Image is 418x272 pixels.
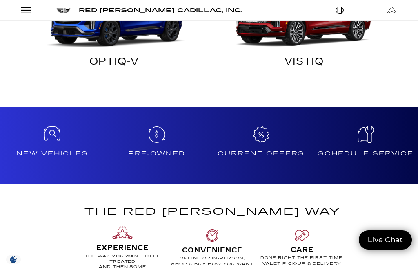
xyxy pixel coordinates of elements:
[108,149,206,158] h4: Pre-Owned
[209,107,313,184] a: Current Offers
[359,230,412,250] a: Live Chat
[104,107,209,184] a: Pre-Owned
[182,246,243,254] strong: Convenience
[56,7,71,13] a: Cadillac logo
[3,149,101,158] h4: New Vehicles
[215,58,393,69] div: VISTIQ
[78,254,167,270] span: The Way You Want To Be Treated And Then Some
[84,204,340,220] h3: The Red [PERSON_NAME] Way
[79,7,242,13] a: Red [PERSON_NAME] Cadillac, Inc.
[25,58,203,69] div: OPTIQ-V
[171,256,253,266] span: Online Or In-Person, Shop & Buy How You Want
[96,244,149,252] strong: EXPERIENCE
[212,149,310,158] h4: Current Offers
[260,255,344,266] span: Done Right The First Time, Valet Pick-Up & Delivery
[313,107,418,184] a: Schedule Service
[4,255,23,264] div: Privacy Settings
[317,149,415,158] h4: Schedule Service
[364,235,407,245] span: Live Chat
[56,8,71,13] img: Cadillac logo
[291,246,313,254] strong: Care
[79,7,242,14] span: Red [PERSON_NAME] Cadillac, Inc.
